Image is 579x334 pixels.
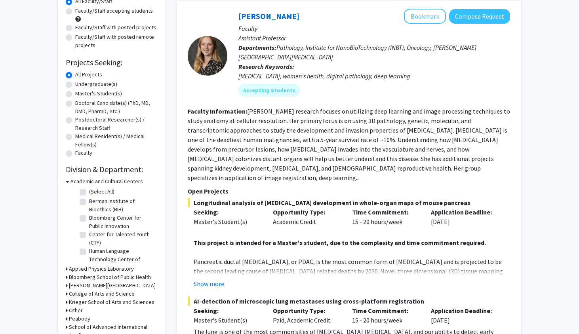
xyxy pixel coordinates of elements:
iframe: Chat [6,298,34,328]
p: Time Commitment: [352,306,419,315]
p: Opportunity Type: [273,207,340,217]
span: Longitudinal analysis of [MEDICAL_DATA] development in whole-organ maps of mouse pancreas [188,198,510,207]
div: [DATE] [425,207,504,226]
h3: [PERSON_NAME][GEOGRAPHIC_DATA] [69,281,156,290]
label: Bloomberg Center for Public Innovation [89,214,155,230]
p: Pancreatic ductal [MEDICAL_DATA], or PDAC, is the most common form of [MEDICAL_DATA] and is proje... [194,257,510,323]
label: Human Language Technology Center of Excellence (HLTCOE) [89,247,155,272]
label: Faculty/Staff with posted remote projects [75,33,157,49]
h2: Division & Department: [66,165,157,174]
label: Berman Institute of Bioethics (BIB) [89,197,155,214]
button: Show more [194,279,224,288]
h3: Applied Physics Laboratory [69,265,134,273]
p: Application Deadline: [431,207,498,217]
b: Departments: [238,44,276,51]
p: Time Commitment: [352,207,419,217]
p: Faculty [238,24,510,33]
div: Master's Student(s) [194,217,261,226]
label: Doctoral Candidate(s) (PhD, MD, DMD, PharmD, etc.) [75,99,157,116]
p: Opportunity Type: [273,306,340,315]
div: 15 - 20 hours/week [346,306,425,325]
span: Pathology, Institute for NanoBioTechnology (INBT), Oncology, [PERSON_NAME][GEOGRAPHIC_DATA][MEDIC... [238,44,476,61]
label: Master's Student(s) [75,89,122,98]
a: [PERSON_NAME] [238,11,299,21]
mat-chip: Accepting Students [238,84,300,97]
label: All Projects [75,70,102,79]
p: Seeking: [194,306,261,315]
div: Academic Credit [267,207,346,226]
button: Compose Request to Ashley Kiemen [449,9,510,24]
div: 15 - 20 hours/week [346,207,425,226]
label: Faculty/Staff with posted projects [75,23,156,32]
h3: Krieger School of Arts and Sciences [69,298,154,306]
label: Faculty [75,149,92,157]
div: Paid, Academic Credit [267,306,346,325]
div: [MEDICAL_DATA], women's health, digital pathology, deep learning [238,71,510,81]
strong: This project is intended for a Master's student, due to the complexity and time commitment required. [194,239,486,247]
label: Undergraduate(s) [75,80,117,88]
div: [DATE] [425,306,504,325]
p: Open Projects [188,186,510,196]
label: Faculty/Staff accepting students [75,7,153,15]
b: Faculty Information: [188,107,247,115]
h3: College of Arts and Science [69,290,135,298]
h3: Other [69,306,83,315]
h3: Academic and Cultural Centers [70,177,143,186]
label: Medical Resident(s) / Medical Fellow(s) [75,132,157,149]
p: Assistant Professor [238,33,510,43]
label: Center for Talented Youth (CTY) [89,230,155,247]
p: Seeking: [194,207,261,217]
button: Add Ashley Kiemen to Bookmarks [404,9,446,24]
h3: Peabody [69,315,90,323]
label: Postdoctoral Researcher(s) / Research Staff [75,116,157,132]
div: Master's Student(s) [194,315,261,325]
label: (Select All) [89,188,114,196]
h2: Projects Seeking: [66,58,157,67]
span: AI-detection of microscopic lung metastases using cross-platform registration [188,296,510,306]
p: Application Deadline: [431,306,498,315]
h3: Bloomberg School of Public Health [69,273,151,281]
fg-read-more: [PERSON_NAME] research focuses on utilizing deep learning and image processing techniques to stud... [188,107,510,182]
b: Research Keywords: [238,63,294,70]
